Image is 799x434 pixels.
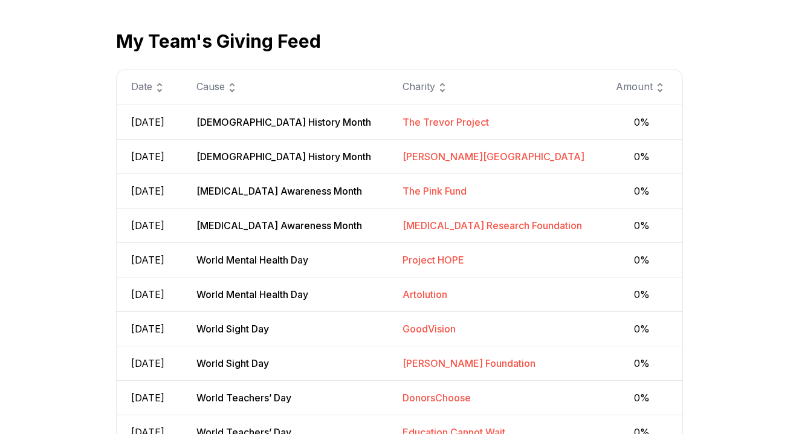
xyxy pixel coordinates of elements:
[131,79,167,95] div: Date
[196,392,291,404] span: World Teachers’ Day
[616,356,668,371] span: 0%
[116,346,182,380] td: [DATE]
[196,288,308,300] span: World Mental Health Day
[616,149,668,164] span: 0%
[616,218,668,233] span: 0%
[403,392,471,404] span: DonorsChoose
[196,254,308,266] span: World Mental Health Day
[616,322,668,336] span: 0%
[616,79,668,95] div: Amount
[116,380,182,415] td: [DATE]
[116,311,182,346] td: [DATE]
[116,242,182,277] td: [DATE]
[116,173,182,208] td: [DATE]
[196,357,269,369] span: World Sight Day
[196,151,371,163] span: [DEMOGRAPHIC_DATA] History Month
[116,208,182,242] td: [DATE]
[403,288,447,300] span: Artolution
[403,116,489,128] span: The Trevor Project
[403,79,587,95] div: Charity
[116,277,182,311] td: [DATE]
[403,185,467,197] span: The Pink Fund
[403,357,535,369] span: [PERSON_NAME] Foundation
[403,151,584,163] span: [PERSON_NAME][GEOGRAPHIC_DATA]
[616,115,668,129] span: 0%
[196,219,362,232] span: [MEDICAL_DATA] Awareness Month
[196,323,269,335] span: World Sight Day
[616,184,668,198] span: 0%
[116,105,182,139] td: [DATE]
[616,253,668,267] span: 0%
[116,139,182,173] td: [DATE]
[403,254,464,266] span: Project HOPE
[116,30,683,52] h2: My Team's Giving Feed
[196,185,362,197] span: [MEDICAL_DATA] Awareness Month
[403,323,456,335] span: GoodVision
[196,79,374,95] div: Cause
[616,390,668,405] span: 0%
[616,287,668,302] span: 0%
[196,116,371,128] span: [DEMOGRAPHIC_DATA] History Month
[403,219,582,232] span: [MEDICAL_DATA] Research Foundation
